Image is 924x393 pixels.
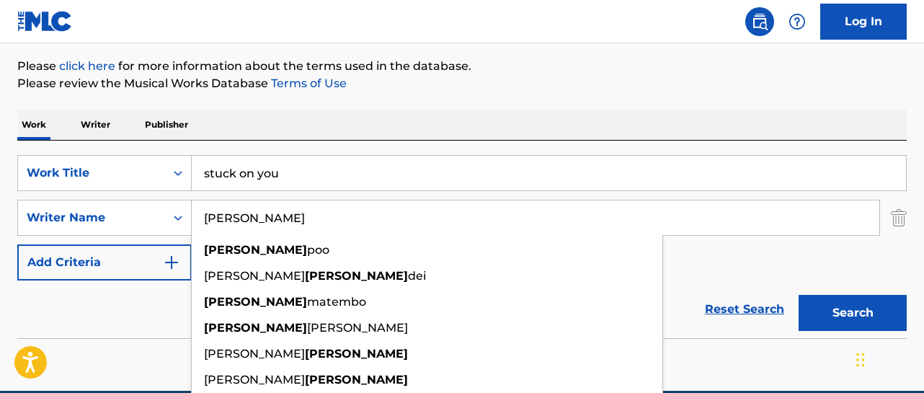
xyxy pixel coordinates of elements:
[783,7,812,36] div: Help
[17,155,907,338] form: Search Form
[799,295,907,331] button: Search
[788,13,806,30] img: help
[163,254,180,271] img: 9d2ae6d4665cec9f34b9.svg
[307,295,366,309] span: matembo
[305,269,408,283] strong: [PERSON_NAME]
[307,321,408,335] span: [PERSON_NAME]
[204,347,305,361] span: [PERSON_NAME]
[305,373,408,387] strong: [PERSON_NAME]
[204,243,307,257] strong: [PERSON_NAME]
[268,76,347,90] a: Terms of Use
[307,243,329,257] span: poo
[17,75,907,92] p: Please review the Musical Works Database
[204,295,307,309] strong: [PERSON_NAME]
[17,244,192,281] button: Add Criteria
[408,269,426,283] span: dei
[204,269,305,283] span: [PERSON_NAME]
[76,110,115,140] p: Writer
[204,373,305,387] span: [PERSON_NAME]
[856,338,865,381] div: Drag
[204,321,307,335] strong: [PERSON_NAME]
[17,58,907,75] p: Please for more information about the terms used in the database.
[820,4,907,40] a: Log In
[17,110,50,140] p: Work
[891,200,907,236] img: Delete Criterion
[698,293,791,325] a: Reset Search
[305,347,408,361] strong: [PERSON_NAME]
[17,11,73,32] img: MLC Logo
[751,13,768,30] img: search
[141,110,192,140] p: Publisher
[59,59,115,73] a: click here
[27,209,156,226] div: Writer Name
[745,7,774,36] a: Public Search
[27,164,156,182] div: Work Title
[852,324,924,393] iframe: Chat Widget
